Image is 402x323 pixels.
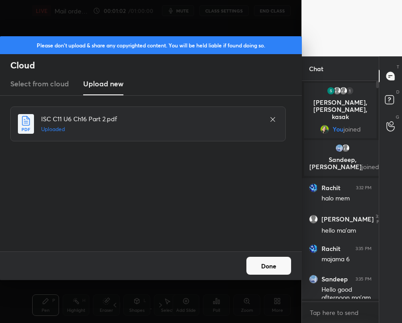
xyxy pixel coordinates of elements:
[322,285,372,302] div: Hello good afternoon ma'am
[309,215,318,224] img: default.png
[335,144,344,153] img: 3
[322,275,348,283] h6: Sandeep
[397,64,399,70] p: T
[333,126,343,133] span: You
[309,183,318,192] img: c47a7fdbdf484e2897436e00cd6859d3.jpg
[322,215,374,223] h6: [PERSON_NAME]
[322,226,372,235] div: hello ma'am
[320,125,329,134] img: 34e08daa2d0c41a6af7999b2b02680a8.jpg
[333,86,342,95] img: default.png
[302,81,379,299] div: grid
[322,245,340,253] h6: Rachit
[355,276,372,282] div: 3:35 PM
[396,89,399,95] p: D
[309,275,318,284] img: 3
[341,144,350,153] img: default.png
[345,86,354,95] div: 1
[343,126,361,133] span: joined
[309,156,376,170] p: Sandeep, [PERSON_NAME]
[41,125,260,133] h5: Uploaded
[322,194,372,203] div: halo mem
[309,244,318,253] img: c47a7fdbdf484e2897436e00cd6859d3.jpg
[396,114,399,120] p: G
[302,57,330,81] p: Chat
[83,78,123,89] h3: Upload new
[246,257,291,275] button: Done
[362,162,379,171] span: joined
[41,114,260,123] h4: ISC C11 U6 Ch16 Part 2.pdf
[322,184,340,192] h6: Rachit
[10,59,302,71] h2: Cloud
[339,86,348,95] img: default.png
[355,246,372,251] div: 3:35 PM
[309,99,371,120] p: [PERSON_NAME], [PERSON_NAME], kasak
[322,255,372,264] div: majama 6
[326,86,335,95] img: 3
[356,185,372,191] div: 3:32 PM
